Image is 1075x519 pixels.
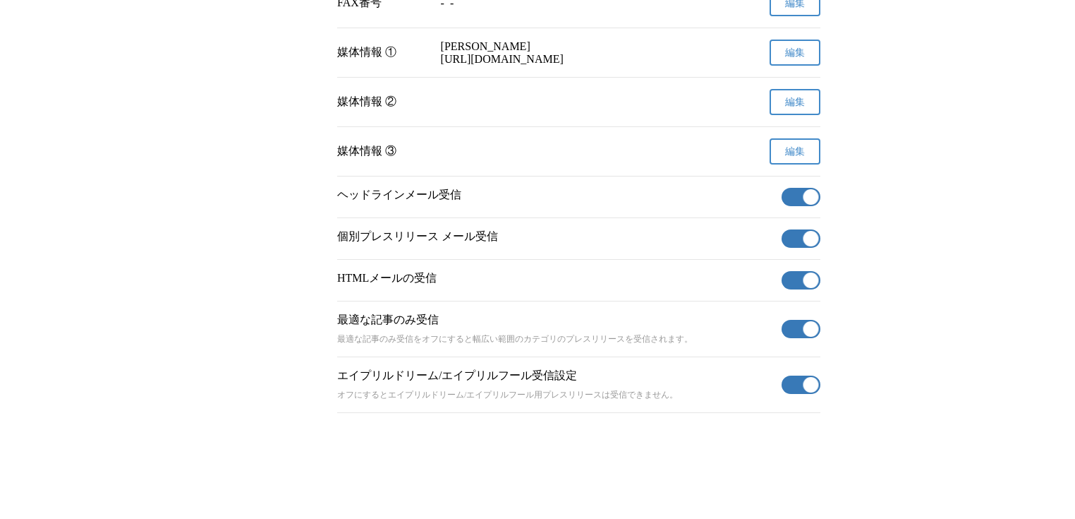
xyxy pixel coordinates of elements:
[337,389,776,401] p: オフにするとエイプリルドリーム/エイプリルフール用プレスリリースは受信できません。
[770,138,820,165] button: 編集
[770,40,820,66] button: 編集
[770,89,820,115] button: 編集
[785,96,805,109] span: 編集
[337,45,430,60] div: 媒体情報 ①
[441,40,717,66] p: [PERSON_NAME] [URL][DOMAIN_NAME]
[785,145,805,158] span: 編集
[337,188,776,203] p: ヘッドラインメール受信
[337,229,776,244] p: 個別プレスリリース メール受信
[337,144,430,159] div: 媒体情報 ③
[337,271,776,286] p: HTMLメールの受信
[785,47,805,59] span: 編集
[337,95,430,109] div: 媒体情報 ②
[337,333,776,345] p: 最適な記事のみ受信をオフにすると幅広い範囲のカテゴリのプレスリリースを受信されます。
[337,369,776,383] p: エイプリルドリーム/エイプリルフール受信設定
[337,313,776,328] p: 最適な記事のみ受信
